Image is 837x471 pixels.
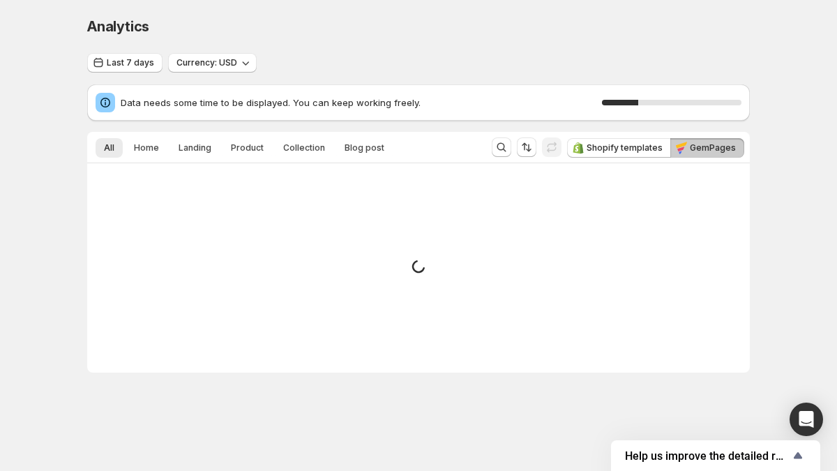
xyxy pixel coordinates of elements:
[567,138,671,158] button: Shopify templates
[121,96,602,110] span: Data needs some time to be displayed. You can keep working freely.
[107,57,154,68] span: Last 7 days
[587,142,663,154] span: Shopify templates
[625,447,806,464] button: Show survey - Help us improve the detailed report for A/B campaigns
[345,142,384,154] span: Blog post
[87,53,163,73] button: Last 7 days
[670,138,744,158] button: GemPages
[517,137,536,157] button: Sort the results
[87,18,149,35] span: Analytics
[690,142,736,154] span: GemPages
[283,142,325,154] span: Collection
[179,142,211,154] span: Landing
[790,403,823,436] div: Open Intercom Messenger
[231,142,264,154] span: Product
[134,142,159,154] span: Home
[492,137,511,157] button: Search and filter results
[176,57,237,68] span: Currency: USD
[104,142,114,154] span: All
[168,53,257,73] button: Currency: USD
[625,449,790,463] span: Help us improve the detailed report for A/B campaigns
